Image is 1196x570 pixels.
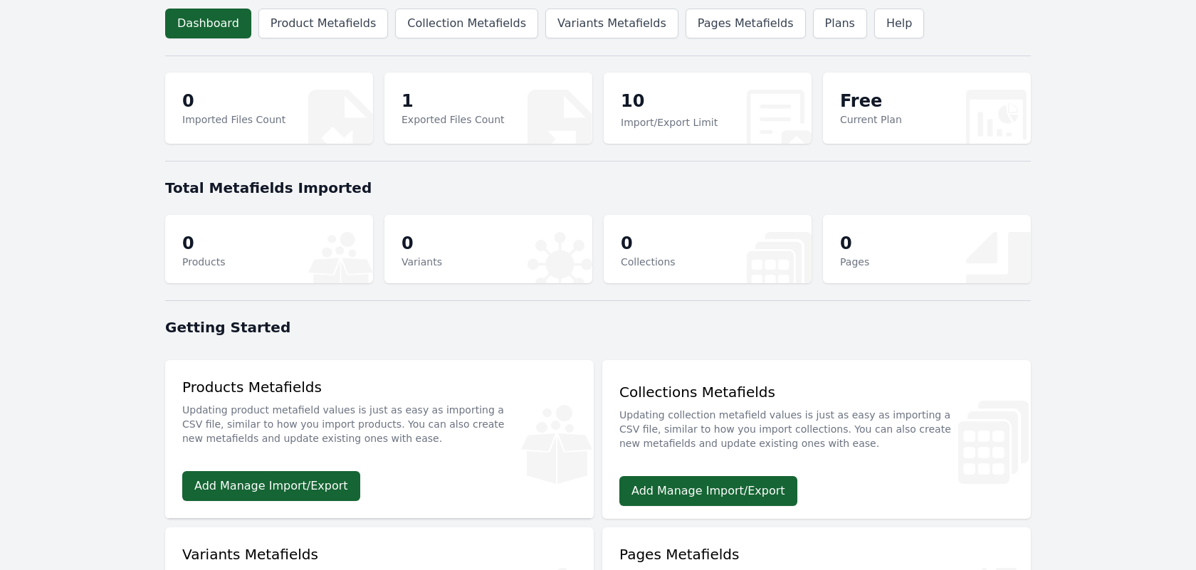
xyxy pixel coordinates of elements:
a: Plans [813,9,867,38]
div: Collections Metafields [619,382,1014,459]
p: 0 [621,232,676,255]
p: Current Plan [840,112,902,127]
p: 0 [840,232,869,255]
a: Collection Metafields [395,9,538,38]
p: Collections [621,255,676,269]
h1: Getting Started [165,317,1031,337]
p: 1 [402,90,505,112]
p: Products [182,255,225,269]
p: Import/Export Limit [621,115,718,130]
p: Variants [402,255,442,269]
p: Updating product metafield values is just as easy as importing a CSV file, similar to how you imp... [182,397,577,445]
a: Add Manage Import/Export [182,471,360,501]
h1: Total Metafields Imported [165,178,1031,198]
div: Products Metafields [182,377,577,454]
p: 10 [621,90,718,115]
p: Free [840,90,902,112]
a: Add Manage Import/Export [619,476,797,506]
p: Imported Files Count [182,112,285,127]
a: Variants Metafields [545,9,678,38]
a: Pages Metafields [686,9,806,38]
p: 0 [182,232,225,255]
p: 0 [182,90,285,112]
p: Pages [840,255,869,269]
a: Product Metafields [258,9,388,38]
a: Help [874,9,924,38]
p: Exported Files Count [402,112,505,127]
a: Dashboard [165,9,251,38]
p: 0 [402,232,442,255]
p: Updating collection metafield values is just as easy as importing a CSV file, similar to how you ... [619,402,1014,450]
